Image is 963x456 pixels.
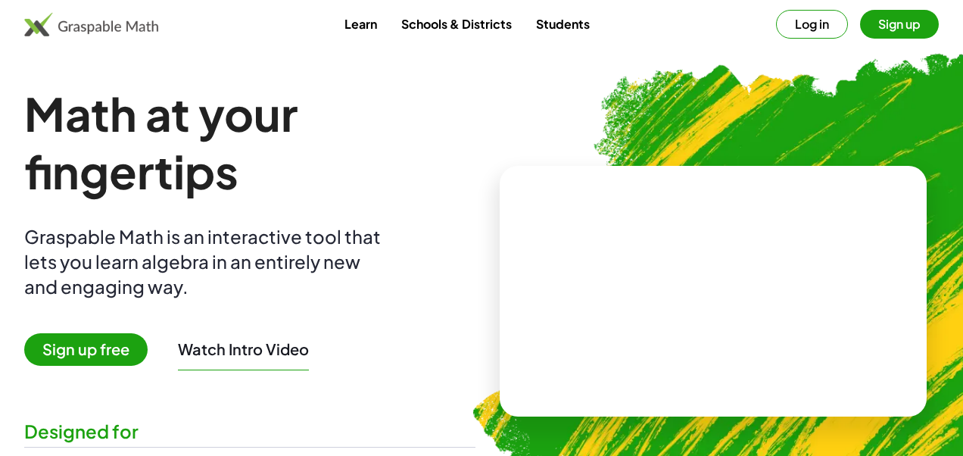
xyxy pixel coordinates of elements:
button: Log in [776,10,848,39]
span: Sign up free [24,333,148,366]
div: Designed for [24,419,475,444]
a: Schools & Districts [389,10,524,38]
a: Learn [332,10,389,38]
h1: Math at your fingertips [24,85,475,200]
video: What is this? This is dynamic math notation. Dynamic math notation plays a central role in how Gr... [600,234,827,348]
button: Sign up [860,10,939,39]
a: Students [524,10,602,38]
button: Watch Intro Video [178,339,309,359]
div: Graspable Math is an interactive tool that lets you learn algebra in an entirely new and engaging... [24,224,388,299]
